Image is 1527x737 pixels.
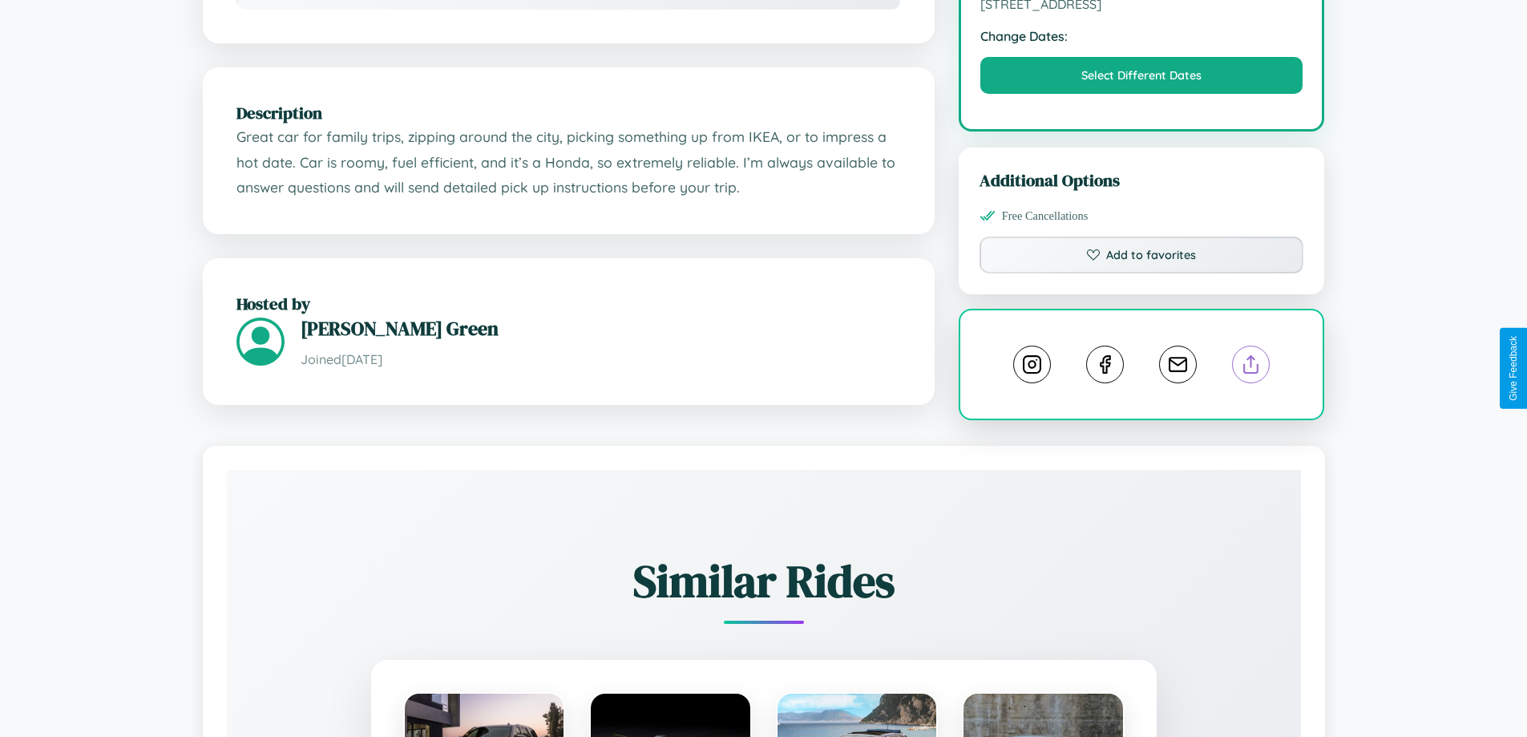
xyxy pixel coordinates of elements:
h3: Additional Options [980,168,1304,192]
span: Free Cancellations [1002,209,1089,223]
h2: Description [236,101,901,124]
button: Add to favorites [980,237,1304,273]
h2: Hosted by [236,292,901,315]
button: Select Different Dates [980,57,1303,94]
h2: Similar Rides [283,550,1245,612]
strong: Change Dates: [980,28,1303,44]
p: Great car for family trips, zipping around the city, picking something up from IKEA, or to impres... [236,124,901,200]
p: Joined [DATE] [301,348,901,371]
h3: [PERSON_NAME] Green [301,315,901,342]
div: Give Feedback [1508,336,1519,401]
